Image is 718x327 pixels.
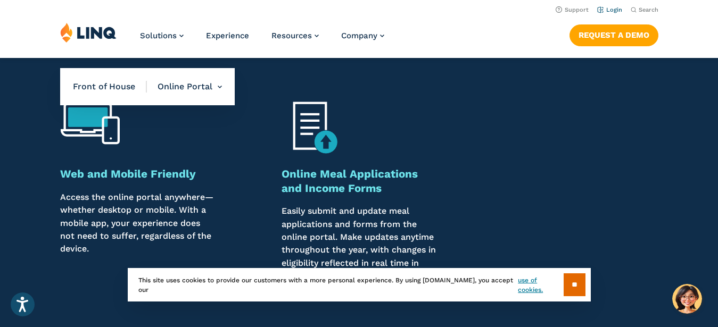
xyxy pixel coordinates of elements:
nav: Primary Navigation [140,22,384,57]
span: Solutions [140,31,177,40]
a: Request a Demo [570,24,658,46]
li: Online Portal [147,68,222,105]
nav: Button Navigation [570,22,658,46]
a: Solutions [140,31,184,40]
p: Easily submit and update meal applications and forms from the online portal. Make updates anytime... [282,205,436,282]
img: LINQ | K‑12 Software [60,22,117,43]
strong: Web and Mobile Friendly [60,167,196,180]
button: Open Search Bar [631,6,658,14]
a: Resources [271,31,319,40]
div: This site uses cookies to provide our customers with a more personal experience. By using [DOMAIN... [128,268,591,301]
a: Experience [206,31,249,40]
span: Company [341,31,377,40]
span: Front of House [73,81,147,93]
button: Hello, have a question? Let’s chat. [672,284,702,314]
a: Login [597,6,622,13]
a: use of cookies. [518,275,563,295]
span: Resources [271,31,312,40]
a: Company [341,31,384,40]
a: Support [556,6,589,13]
strong: Online Meal Applications and Income Forms [282,167,418,194]
span: Search [639,6,658,13]
p: Access the online portal anywhere—whether desktop or mobile. With a mobile app, your experience d... [60,191,215,282]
